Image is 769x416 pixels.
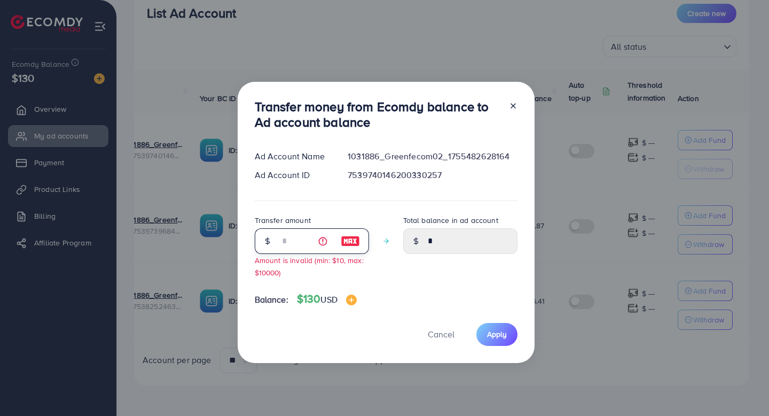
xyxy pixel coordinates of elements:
span: USD [320,294,337,305]
h4: $130 [297,292,357,306]
span: Balance: [255,294,288,306]
div: Ad Account Name [246,150,340,163]
div: Ad Account ID [246,169,340,181]
div: 1031886_Greenfecom02_1755482628164 [339,150,525,163]
iframe: Chat [724,368,761,408]
label: Transfer amount [255,215,311,226]
span: Apply [487,329,507,340]
small: Amount is invalid (min: $10, max: $10000) [255,255,364,278]
label: Total balance in ad account [403,215,498,226]
img: image [341,235,360,248]
button: Apply [476,323,517,346]
h3: Transfer money from Ecomdy balance to Ad account balance [255,99,500,130]
span: Cancel [428,328,454,340]
button: Cancel [414,323,468,346]
div: 7539740146200330257 [339,169,525,181]
img: image [346,295,357,305]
